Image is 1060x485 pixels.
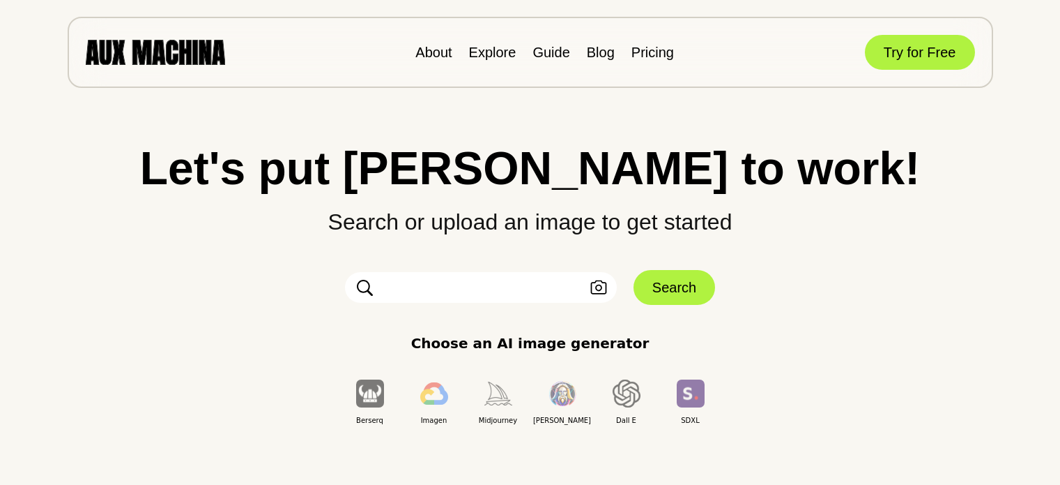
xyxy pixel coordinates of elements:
img: Leonardo [548,381,576,407]
a: Explore [469,45,516,60]
span: [PERSON_NAME] [530,415,594,426]
img: Berserq [356,380,384,407]
p: Search or upload an image to get started [28,191,1032,239]
img: Midjourney [484,382,512,405]
img: Imagen [420,382,448,405]
a: About [415,45,452,60]
img: SDXL [677,380,705,407]
button: Try for Free [865,35,975,70]
img: AUX MACHINA [86,40,225,64]
span: SDXL [659,415,723,426]
img: Dall E [613,380,640,408]
h1: Let's put [PERSON_NAME] to work! [28,145,1032,191]
a: Guide [532,45,569,60]
span: Berserq [338,415,402,426]
span: Imagen [402,415,466,426]
a: Pricing [631,45,674,60]
a: Blog [587,45,615,60]
p: Choose an AI image generator [411,333,650,354]
span: Dall E [594,415,659,426]
button: Search [633,270,715,305]
span: Midjourney [466,415,530,426]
